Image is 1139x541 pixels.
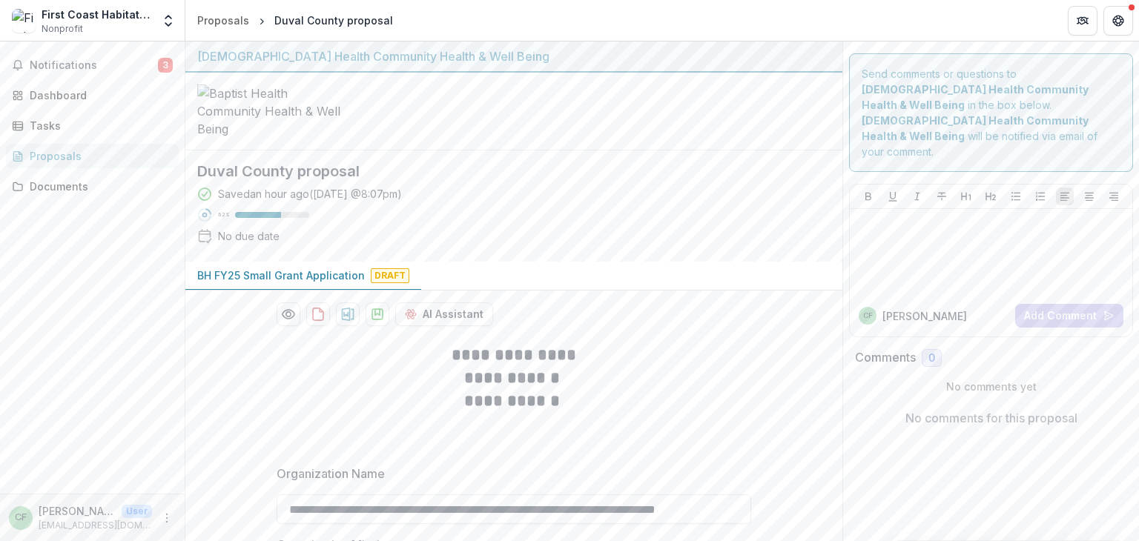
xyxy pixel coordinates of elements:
[863,312,873,319] div: Chris Folds
[366,302,389,326] button: download-proposal
[395,302,493,326] button: AI Assistant
[859,187,877,205] button: Bold
[1015,304,1123,328] button: Add Comment
[371,268,409,283] span: Draft
[882,308,967,324] p: [PERSON_NAME]
[277,465,385,482] p: Organization Name
[1031,187,1049,205] button: Ordered List
[30,148,167,164] div: Proposals
[982,187,1000,205] button: Heading 2
[884,187,902,205] button: Underline
[158,58,173,73] span: 3
[218,228,280,244] div: No due date
[191,10,255,31] a: Proposals
[42,7,152,22] div: First Coast Habitat for Humanity
[1103,6,1133,36] button: Get Help
[197,162,807,180] h2: Duval County proposal
[30,118,167,133] div: Tasks
[197,268,365,283] p: BH FY25 Small Grant Application
[849,53,1133,172] div: Send comments or questions to in the box below. will be notified via email of your comment.
[30,59,158,72] span: Notifications
[957,187,975,205] button: Heading 1
[122,505,152,518] p: User
[933,187,951,205] button: Strike
[218,210,229,220] p: 62 %
[855,351,916,365] h2: Comments
[905,409,1077,427] p: No comments for this proposal
[30,179,167,194] div: Documents
[277,302,300,326] button: Preview 38eb9bd1-c981-42a0-93b8-31c74b1ef606-0.pdf
[191,10,399,31] nav: breadcrumb
[1056,187,1074,205] button: Align Left
[274,13,393,28] div: Duval County proposal
[12,9,36,33] img: First Coast Habitat for Humanity
[218,186,402,202] div: Saved an hour ago ( [DATE] @ 8:07pm )
[39,503,116,519] p: [PERSON_NAME]
[6,144,179,168] a: Proposals
[1068,6,1097,36] button: Partners
[336,302,360,326] button: download-proposal
[855,379,1127,394] p: No comments yet
[197,13,249,28] div: Proposals
[862,114,1089,142] strong: [DEMOGRAPHIC_DATA] Health Community Health & Well Being
[1007,187,1025,205] button: Bullet List
[39,519,152,532] p: [EMAIL_ADDRESS][DOMAIN_NAME]
[197,84,346,138] img: Baptist Health Community Health & Well Being
[197,47,831,65] div: [DEMOGRAPHIC_DATA] Health Community Health & Well Being
[158,509,176,527] button: More
[928,352,935,365] span: 0
[30,87,167,103] div: Dashboard
[306,302,330,326] button: download-proposal
[1080,187,1098,205] button: Align Center
[6,53,179,77] button: Notifications3
[862,83,1089,111] strong: [DEMOGRAPHIC_DATA] Health Community Health & Well Being
[42,22,83,36] span: Nonprofit
[908,187,926,205] button: Italicize
[6,113,179,138] a: Tasks
[15,513,27,522] div: Chris Folds
[1105,187,1123,205] button: Align Right
[6,174,179,199] a: Documents
[158,6,179,36] button: Open entity switcher
[6,83,179,107] a: Dashboard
